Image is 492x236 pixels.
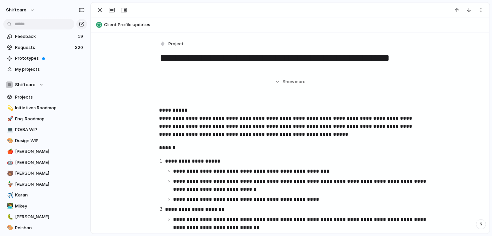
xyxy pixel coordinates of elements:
[6,225,13,231] button: 🎨
[168,41,184,47] span: Project
[3,53,87,63] a: Prototypes
[15,159,85,166] span: [PERSON_NAME]
[3,168,87,178] a: 🐻[PERSON_NAME]
[3,32,87,42] a: Feedback19
[6,214,13,220] button: 🐛
[3,103,87,113] a: 💫Initiatives Roadmap
[3,212,87,222] a: 🐛[PERSON_NAME]
[7,115,12,123] div: 🚀
[6,137,13,144] button: 🎨
[7,180,12,188] div: 🦆
[7,148,12,156] div: 🍎
[15,81,35,88] span: Shiftcare
[3,190,87,200] a: ✈️Karan
[15,94,85,101] span: Projects
[6,181,13,188] button: 🦆
[7,202,12,210] div: 👨‍💻
[6,159,13,166] button: 🤖
[7,137,12,144] div: 🎨
[15,105,85,111] span: Initiatives Roadmap
[15,203,85,210] span: Mikey
[7,159,12,166] div: 🤖
[3,5,38,15] button: shiftcare
[3,201,87,211] a: 👨‍💻Mikey
[3,146,87,157] a: 🍎[PERSON_NAME]
[3,179,87,189] a: 🦆[PERSON_NAME]
[15,33,76,40] span: Feedback
[3,80,87,90] button: Shiftcare
[6,170,13,177] button: 🐻
[3,64,87,74] a: My projects
[15,181,85,188] span: [PERSON_NAME]
[15,44,73,51] span: Requests
[6,192,13,198] button: ✈️
[75,44,84,51] span: 320
[295,78,306,85] span: more
[7,126,12,134] div: 💻
[15,116,85,122] span: Eng. Roadmap
[7,224,12,232] div: 🎨
[78,33,84,40] span: 19
[6,148,13,155] button: 🍎
[3,158,87,168] a: 🤖[PERSON_NAME]
[15,170,85,177] span: [PERSON_NAME]
[94,19,486,30] button: Client Profile updates
[15,192,85,198] span: Karan
[3,223,87,233] a: 🎨Peishan
[3,43,87,53] a: Requests320
[15,148,85,155] span: [PERSON_NAME]
[7,191,12,199] div: ✈️
[3,114,87,124] a: 🚀Eng. Roadmap
[6,203,13,210] button: 👨‍💻
[159,76,421,88] button: Showmore
[3,92,87,102] a: Projects
[3,125,87,135] a: 💻PO/BA WIP
[15,126,85,133] span: PO/BA WIP
[7,104,12,112] div: 💫
[15,55,85,62] span: Prototypes
[15,214,85,220] span: [PERSON_NAME]
[282,78,295,85] span: Show
[15,66,85,73] span: My projects
[3,136,87,146] a: 🎨Design WIP
[104,21,486,28] span: Client Profile updates
[158,39,186,49] button: Project
[7,213,12,221] div: 🐛
[7,170,12,177] div: 🐻
[6,105,13,111] button: 💫
[15,225,85,231] span: Peishan
[15,137,85,144] span: Design WIP
[6,116,13,122] button: 🚀
[6,126,13,133] button: 💻
[6,7,26,13] span: shiftcare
